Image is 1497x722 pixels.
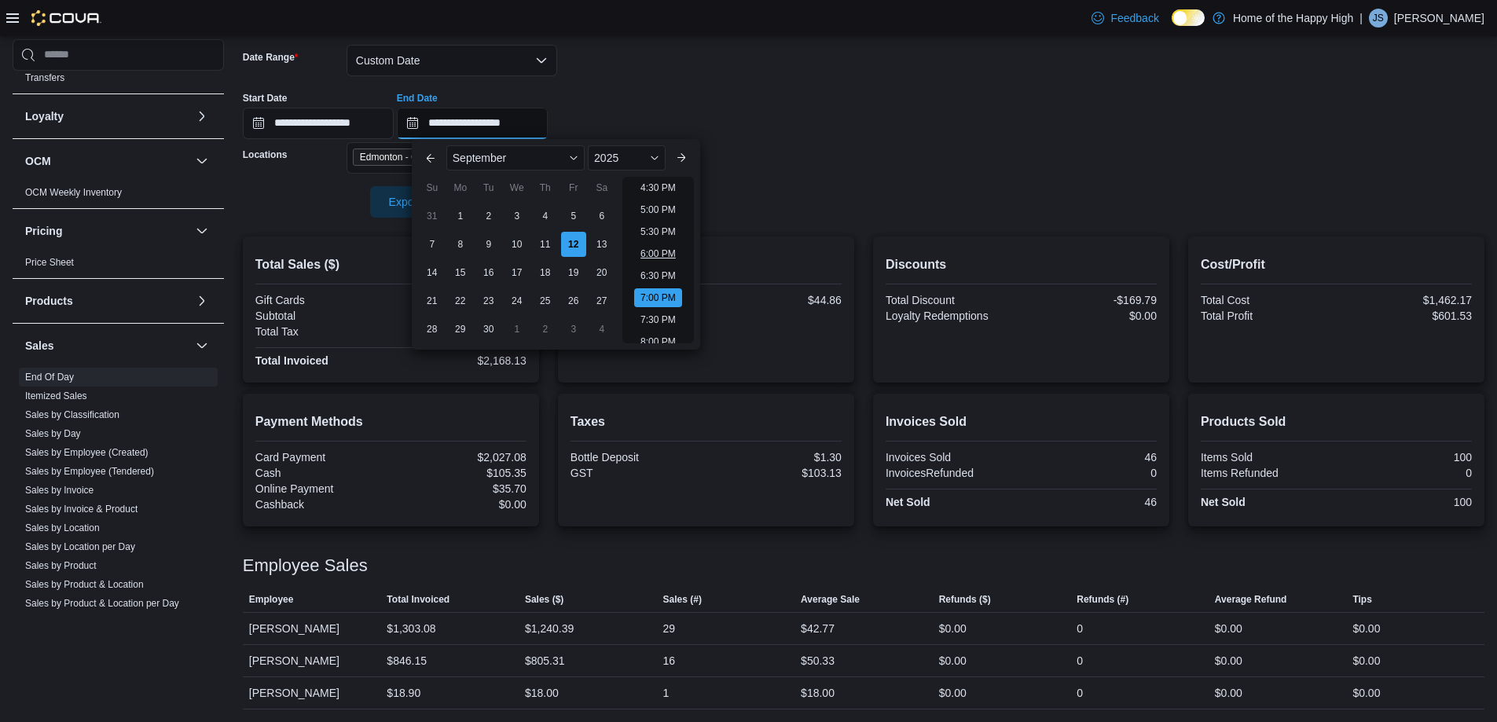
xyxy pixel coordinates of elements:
[589,175,615,200] div: Sa
[448,232,473,257] div: day-8
[1215,684,1242,702] div: $0.00
[25,579,144,590] a: Sales by Product & Location
[394,310,527,322] div: $2,063.70
[1077,593,1128,606] span: Refunds (#)
[1201,496,1246,508] strong: Net Sold
[370,186,458,218] button: Export
[1077,619,1083,638] div: 0
[886,467,1018,479] div: InvoicesRefunded
[476,260,501,285] div: day-16
[589,260,615,285] div: day-20
[663,684,670,702] div: 1
[13,368,224,638] div: Sales
[420,260,445,285] div: day-14
[1215,651,1242,670] div: $0.00
[1201,294,1334,306] div: Total Cost
[533,175,558,200] div: Th
[1369,9,1388,27] div: Jesse Singh
[420,232,445,257] div: day-7
[420,288,445,313] div: day-21
[1077,684,1083,702] div: 0
[25,390,87,401] a: Itemized Sales
[25,522,100,533] a: Sales by Location
[13,183,224,208] div: OCM
[25,372,74,383] a: End Of Day
[25,598,179,609] a: Sales by Product & Location per Day
[1339,451,1472,464] div: 100
[193,152,211,170] button: OCM
[255,310,388,322] div: Subtotal
[418,145,443,170] button: Previous Month
[886,255,1157,274] h2: Discounts
[525,684,559,702] div: $18.00
[589,203,615,229] div: day-6
[476,232,501,257] div: day-9
[571,451,703,464] div: Bottle Deposit
[255,294,388,306] div: Gift Cards
[1352,684,1380,702] div: $0.00
[571,467,703,479] div: GST
[801,684,835,702] div: $18.00
[589,317,615,342] div: day-4
[1339,496,1472,508] div: 100
[663,619,676,638] div: 29
[1024,467,1157,479] div: 0
[561,260,586,285] div: day-19
[1024,310,1157,322] div: $0.00
[886,412,1157,431] h2: Invoices Sold
[594,152,618,164] span: 2025
[25,447,149,458] a: Sales by Employee (Created)
[525,651,565,670] div: $805.31
[1201,310,1334,322] div: Total Profit
[1215,593,1287,606] span: Average Refund
[1024,496,1157,508] div: 46
[886,451,1018,464] div: Invoices Sold
[25,465,154,478] span: Sales by Employee (Tendered)
[418,202,616,343] div: September, 2025
[589,232,615,257] div: day-13
[505,260,530,285] div: day-17
[561,232,586,257] div: day-12
[25,503,138,515] span: Sales by Invoice & Product
[25,153,189,169] button: OCM
[505,317,530,342] div: day-1
[525,593,563,606] span: Sales ($)
[561,203,586,229] div: day-5
[663,593,702,606] span: Sales (#)
[448,203,473,229] div: day-1
[939,619,967,638] div: $0.00
[25,559,97,572] span: Sales by Product
[394,451,527,464] div: $2,027.08
[255,467,388,479] div: Cash
[249,593,294,606] span: Employee
[25,504,138,515] a: Sales by Invoice & Product
[255,354,328,367] strong: Total Invoiced
[255,498,388,511] div: Cashback
[1352,651,1380,670] div: $0.00
[25,409,119,420] a: Sales by Classification
[1394,9,1484,27] p: [PERSON_NAME]
[25,338,54,354] h3: Sales
[1024,294,1157,306] div: -$169.79
[634,288,682,307] li: 7:00 PM
[1339,310,1472,322] div: $601.53
[25,186,122,199] span: OCM Weekly Inventory
[669,145,694,170] button: Next month
[25,371,74,383] span: End Of Day
[1352,619,1380,638] div: $0.00
[25,427,81,440] span: Sales by Day
[25,560,97,571] a: Sales by Product
[25,541,135,552] a: Sales by Location per Day
[1339,294,1472,306] div: $1,462.17
[476,317,501,342] div: day-30
[394,467,527,479] div: $105.35
[448,260,473,285] div: day-15
[25,466,154,477] a: Sales by Employee (Tendered)
[193,107,211,126] button: Loyalty
[387,684,420,702] div: $18.90
[243,677,381,709] div: [PERSON_NAME]
[1373,9,1384,27] span: JS
[25,409,119,421] span: Sales by Classification
[634,266,682,285] li: 6:30 PM
[25,541,135,553] span: Sales by Location per Day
